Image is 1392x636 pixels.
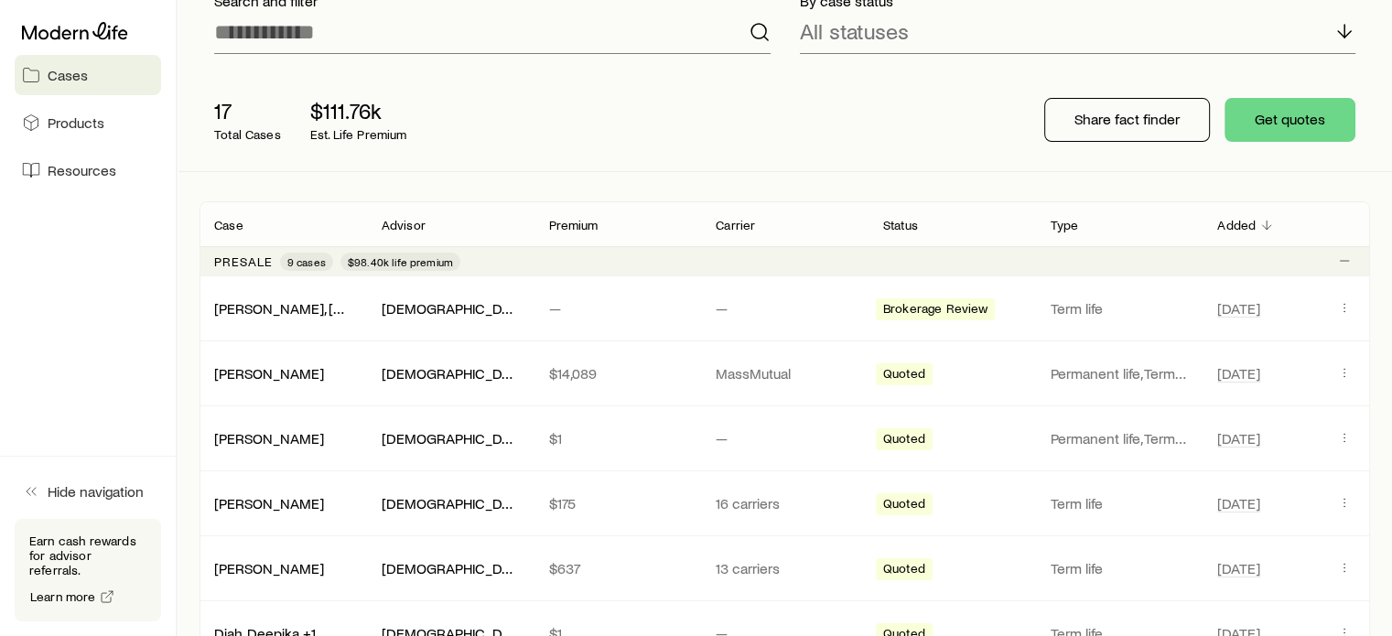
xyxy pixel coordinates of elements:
p: Total Cases [214,127,281,142]
span: Learn more [30,590,96,603]
p: Added [1217,218,1256,232]
p: 16 carriers [716,494,854,512]
button: Share fact finder [1044,98,1210,142]
span: Quoted [883,561,925,580]
div: [DEMOGRAPHIC_DATA][PERSON_NAME] [382,429,520,448]
a: Resources [15,150,161,190]
div: [PERSON_NAME] [214,494,324,513]
p: All statuses [800,18,909,44]
a: [PERSON_NAME] [214,364,324,382]
p: Presale [214,254,273,269]
p: $637 [548,559,686,577]
div: [PERSON_NAME] [214,364,324,383]
p: Term life [1051,299,1189,318]
a: [PERSON_NAME] [214,559,324,577]
button: Get quotes [1225,98,1355,142]
p: Permanent life, Term life [1051,364,1189,383]
div: Earn cash rewards for advisor referrals.Learn more [15,519,161,621]
p: Term life [1051,559,1189,577]
p: $14,089 [548,364,686,383]
p: Status [883,218,918,232]
span: [DATE] [1217,364,1260,383]
p: Share fact finder [1074,110,1180,128]
button: Hide navigation [15,471,161,512]
div: [DEMOGRAPHIC_DATA][PERSON_NAME] [382,559,520,578]
span: [DATE] [1217,299,1260,318]
span: [DATE] [1217,559,1260,577]
p: Type [1051,218,1079,232]
span: Quoted [883,366,925,385]
a: [PERSON_NAME], [PERSON_NAME] [214,299,438,317]
span: [DATE] [1217,494,1260,512]
span: Quoted [883,496,925,515]
a: Cases [15,55,161,95]
div: [PERSON_NAME] [214,559,324,578]
p: Case [214,218,243,232]
p: Est. Life Premium [310,127,407,142]
a: [PERSON_NAME] [214,494,324,512]
span: 9 cases [287,254,326,269]
p: Carrier [716,218,755,232]
p: $175 [548,494,686,512]
div: [PERSON_NAME] [214,429,324,448]
p: $1 [548,429,686,447]
p: Advisor [382,218,426,232]
p: $111.76k [310,98,407,124]
span: Quoted [883,431,925,450]
span: Resources [48,161,116,179]
span: Brokerage Review [883,301,988,320]
p: — [716,429,854,447]
p: Permanent life, Term life [1051,429,1189,447]
div: [DEMOGRAPHIC_DATA][PERSON_NAME] [382,494,520,513]
div: [DEMOGRAPHIC_DATA][PERSON_NAME] [382,364,520,383]
div: [PERSON_NAME], [PERSON_NAME] [214,299,352,318]
p: — [716,299,854,318]
p: 13 carriers [716,559,854,577]
p: Term life [1051,494,1189,512]
p: Earn cash rewards for advisor referrals. [29,534,146,577]
a: Products [15,102,161,143]
p: 17 [214,98,281,124]
span: [DATE] [1217,429,1260,447]
p: — [548,299,686,318]
span: Products [48,113,104,132]
div: [DEMOGRAPHIC_DATA][PERSON_NAME] [382,299,520,318]
p: MassMutual [716,364,854,383]
span: $98.40k life premium [348,254,453,269]
span: Hide navigation [48,482,144,501]
p: Premium [548,218,598,232]
span: Cases [48,66,88,84]
a: [PERSON_NAME] [214,429,324,447]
